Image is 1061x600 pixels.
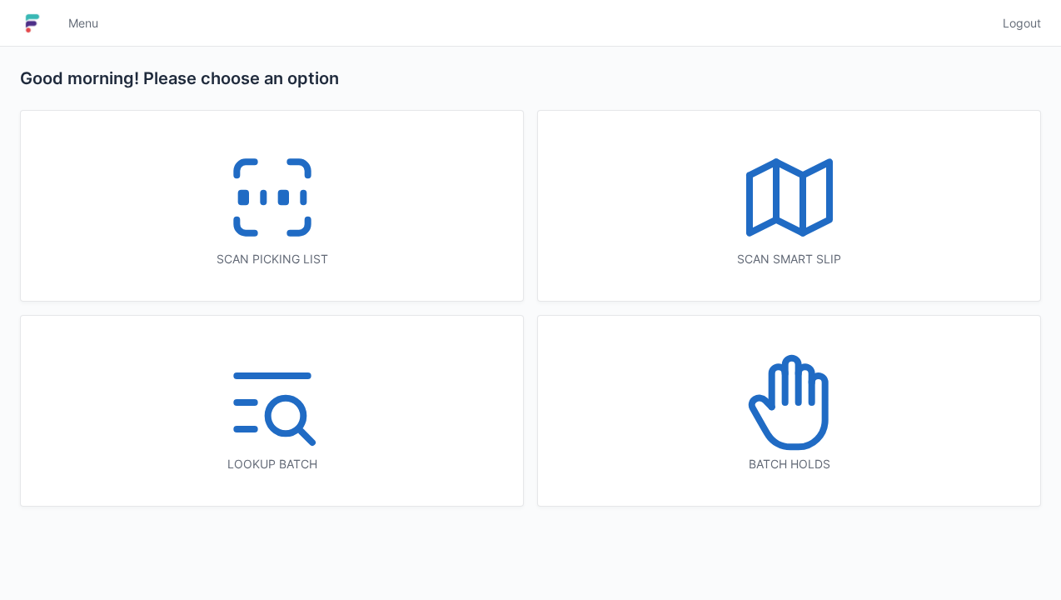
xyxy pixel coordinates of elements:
[20,10,45,37] img: logo-small.jpg
[20,67,1041,90] h2: Good morning! Please choose an option
[54,456,490,472] div: Lookup batch
[571,456,1007,472] div: Batch holds
[571,251,1007,267] div: Scan smart slip
[58,8,108,38] a: Menu
[54,251,490,267] div: Scan picking list
[537,315,1041,507] a: Batch holds
[537,110,1041,302] a: Scan smart slip
[993,8,1041,38] a: Logout
[1003,15,1041,32] span: Logout
[20,110,524,302] a: Scan picking list
[20,315,524,507] a: Lookup batch
[68,15,98,32] span: Menu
